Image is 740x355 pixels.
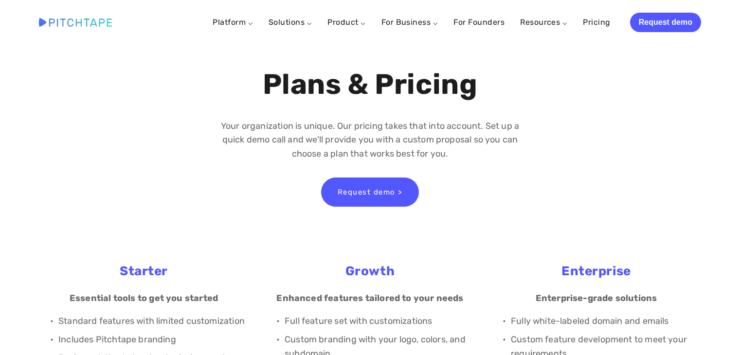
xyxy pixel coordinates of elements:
[321,177,419,207] a: Request demo >
[269,18,312,27] a: Solutions ⌵
[285,314,475,328] p: Full feature set with customizations
[453,14,505,31] a: For Founders
[276,293,463,303] strong: Enhanced features tailored to your needs
[58,333,249,347] p: Includes Pitchtape branding
[630,13,701,32] a: Request demo
[520,18,567,27] a: Resources ⌵
[39,18,112,26] img: Pitchtape | Video Submission Management Software
[70,293,218,303] strong: Essential tools to get you started
[345,264,395,279] strong: Growth
[263,68,478,101] strong: Plans & Pricing
[58,314,249,328] p: Standard features with limited customization
[213,18,253,27] a: Platform ⌵
[536,293,657,303] strong: Enterprise-grade solutions
[327,18,365,27] a: Product ⌵
[511,314,701,328] p: Fully white-labeled domain and emails
[209,119,531,161] p: Your organization is unique. Our pricing takes that into account. Set up a quick demo call and we...
[583,14,610,31] a: Pricing
[381,18,438,27] a: For Business ⌵
[561,264,631,279] strong: Enterprise
[120,264,168,279] strong: Starter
